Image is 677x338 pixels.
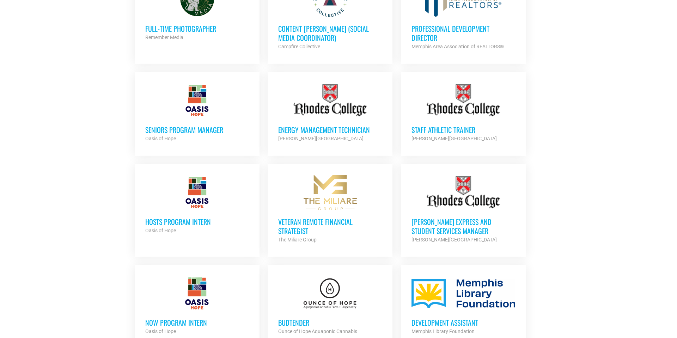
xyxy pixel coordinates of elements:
a: Staff Athletic Trainer [PERSON_NAME][GEOGRAPHIC_DATA] [401,72,526,153]
strong: Memphis Area Association of REALTORS® [411,44,504,49]
a: [PERSON_NAME] Express and Student Services Manager [PERSON_NAME][GEOGRAPHIC_DATA] [401,164,526,254]
a: Seniors Program Manager Oasis of Hope [135,72,260,153]
strong: [PERSON_NAME][GEOGRAPHIC_DATA] [411,136,497,141]
h3: Content [PERSON_NAME] (Social Media Coordinator) [278,24,382,42]
h3: Development Assistant [411,318,515,327]
a: Energy Management Technician [PERSON_NAME][GEOGRAPHIC_DATA] [268,72,392,153]
strong: Memphis Library Foundation [411,328,475,334]
h3: Budtender [278,318,382,327]
h3: Veteran Remote Financial Strategist [278,217,382,235]
strong: The Miliare Group [278,237,317,242]
strong: Campfire Collective [278,44,320,49]
strong: Remember Media [145,35,183,40]
a: Veteran Remote Financial Strategist The Miliare Group [268,164,392,254]
h3: Professional Development Director [411,24,515,42]
h3: Staff Athletic Trainer [411,125,515,134]
strong: [PERSON_NAME][GEOGRAPHIC_DATA] [411,237,497,242]
a: HOSTS Program Intern Oasis of Hope [135,164,260,245]
strong: [PERSON_NAME][GEOGRAPHIC_DATA] [278,136,364,141]
strong: Oasis of Hope [145,328,176,334]
h3: [PERSON_NAME] Express and Student Services Manager [411,217,515,235]
h3: Seniors Program Manager [145,125,249,134]
h3: Energy Management Technician [278,125,382,134]
h3: HOSTS Program Intern [145,217,249,226]
h3: Full-Time Photographer [145,24,249,33]
strong: Oasis of Hope [145,228,176,233]
h3: NOW Program Intern [145,318,249,327]
strong: Oasis of Hope [145,136,176,141]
